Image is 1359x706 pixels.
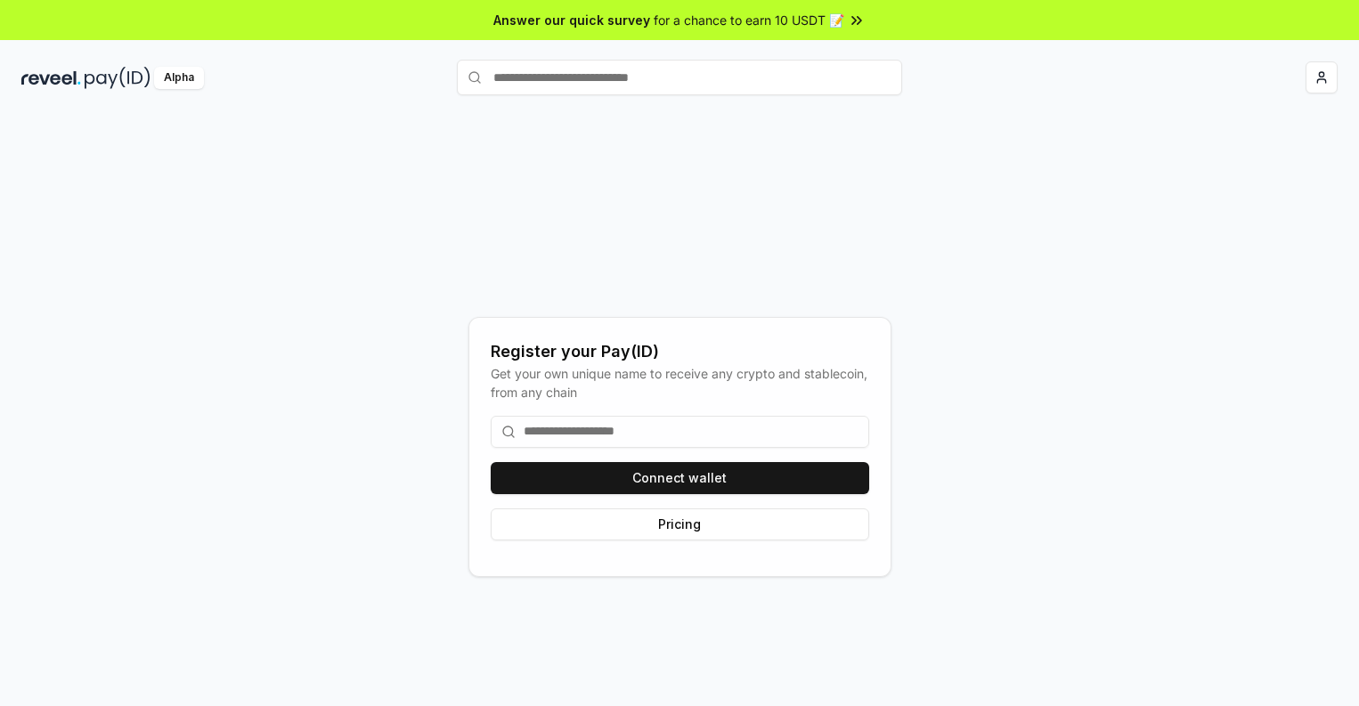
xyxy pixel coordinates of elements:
img: reveel_dark [21,67,81,89]
div: Register your Pay(ID) [491,339,869,364]
div: Alpha [154,67,204,89]
span: for a chance to earn 10 USDT 📝 [654,11,844,29]
button: Pricing [491,508,869,540]
img: pay_id [85,67,151,89]
button: Connect wallet [491,462,869,494]
div: Get your own unique name to receive any crypto and stablecoin, from any chain [491,364,869,402]
span: Answer our quick survey [493,11,650,29]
